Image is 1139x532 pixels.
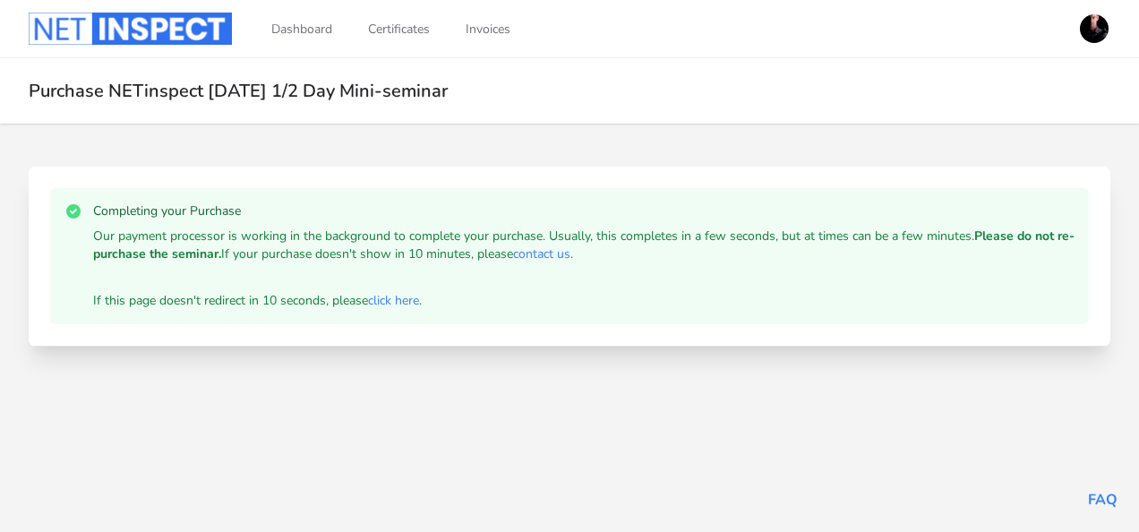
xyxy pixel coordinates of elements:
img: Logo [29,13,232,45]
p: Our payment processor is working in the background to complete your purchase. Usually, this compl... [93,227,1075,263]
a: click here [368,292,419,309]
p: If this page doesn't redirect in 10 seconds, please . [93,292,1075,310]
a: FAQ [1088,490,1118,510]
strong: Please do not re-purchase the seminar. [93,227,1075,262]
img: Eric Roth [1080,14,1109,43]
a: contact us [513,245,570,262]
h2: Purchase NETinspect [DATE] 1/2 Day Mini-seminar [29,80,1110,102]
h3: Completing your Purchase [93,202,1075,220]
